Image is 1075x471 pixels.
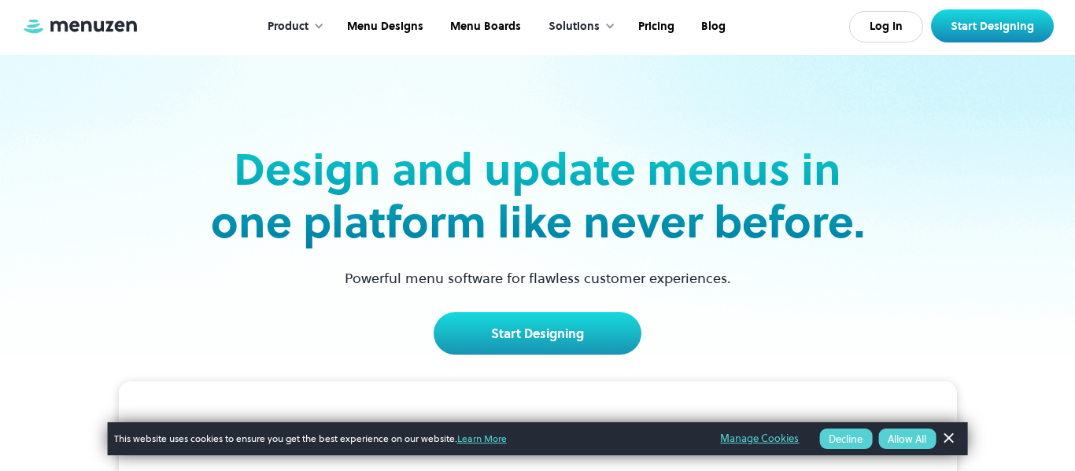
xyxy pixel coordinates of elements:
[332,2,435,51] a: Menu Designs
[720,430,799,447] a: Manage Cookies
[931,9,1054,42] a: Start Designing
[325,267,751,289] p: Powerful menu software for flawless customer experiences.
[623,2,686,51] a: Pricing
[434,312,641,355] a: Start Designing
[878,429,936,449] button: Allow All
[849,11,923,42] a: Log In
[819,429,872,449] button: Decline
[533,2,623,51] div: Solutions
[457,432,507,445] a: Learn More
[936,427,959,451] a: Dismiss Banner
[435,2,533,51] a: Menu Boards
[205,143,870,248] h2: Design and update menus in one platform like never before.
[114,432,699,446] span: This website uses cookies to ensure you get the best experience on our website.
[268,18,308,35] div: Product
[686,2,737,51] a: Blog
[252,2,332,51] div: Product
[549,18,600,35] div: Solutions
